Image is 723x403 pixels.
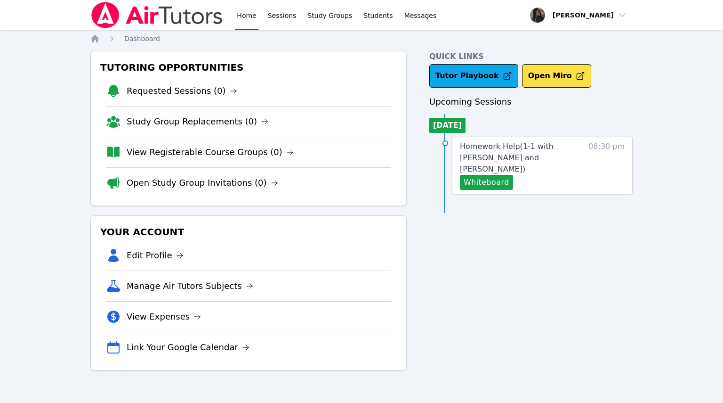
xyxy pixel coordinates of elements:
[90,34,633,43] nav: Breadcrumb
[127,310,201,323] a: View Expenses
[127,84,237,98] a: Requested Sessions (0)
[429,95,633,108] h3: Upcoming Sessions
[124,34,160,43] a: Dashboard
[522,64,591,88] button: Open Miro
[460,141,584,175] a: Homework Help(1-1 with [PERSON_NAME] and [PERSON_NAME])
[588,141,625,190] span: 08:30 pm
[127,341,249,354] a: Link Your Google Calendar
[429,51,633,62] h4: Quick Links
[124,35,160,42] span: Dashboard
[127,146,294,159] a: View Registerable Course Groups (0)
[429,118,466,133] li: [DATE]
[98,59,399,76] h3: Tutoring Opportunities
[127,280,253,293] a: Manage Air Tutors Subjects
[404,11,437,20] span: Messages
[127,249,184,262] a: Edit Profile
[429,64,518,88] a: Tutor Playbook
[127,176,278,189] a: Open Study Group Invitations (0)
[98,223,399,240] h3: Your Account
[127,115,268,128] a: Study Group Replacements (0)
[460,142,554,173] span: Homework Help ( 1-1 with [PERSON_NAME] and [PERSON_NAME] )
[460,175,513,190] button: Whiteboard
[90,2,224,28] img: Air Tutors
